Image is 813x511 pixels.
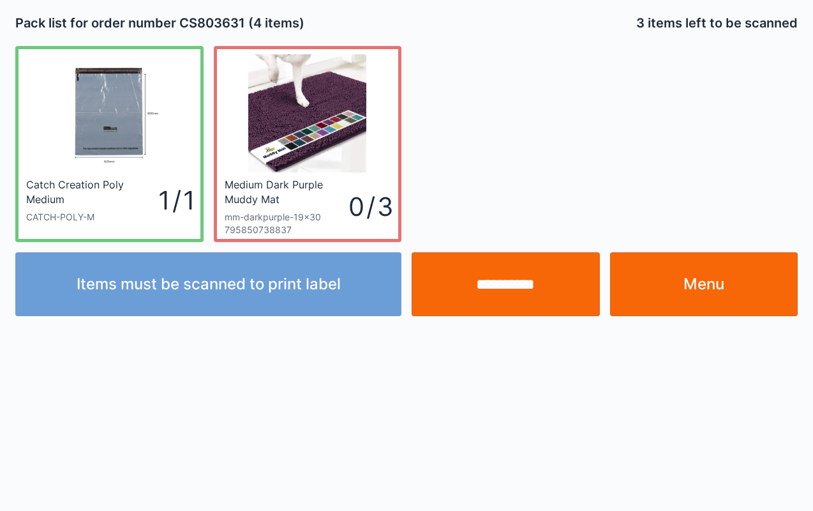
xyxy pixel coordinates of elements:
[636,14,798,32] h2: 3 items left to be scanned
[15,46,204,242] a: Catch Creation Poly MediumCATCH-POLY-M1 / 1
[610,252,798,316] a: Menu
[348,188,391,225] div: 0 / 3
[225,211,349,224] div: mm-darkpurple-19x30
[158,182,193,218] div: 1 / 1
[26,178,155,206] div: Catch Creation Poly Medium
[15,14,401,32] h2: Pack list for order number CS803631 (4 items)
[248,54,366,172] img: dark-purple.webp
[26,211,158,224] div: CATCH-POLY-M
[225,224,349,236] div: 795850738837
[214,46,402,242] a: Medium Dark Purple Muddy Matmm-darkpurple-19x307958507388370 / 3
[225,178,346,206] div: Medium Dark Purple Muddy Mat
[23,54,196,172] img: 1.jpg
